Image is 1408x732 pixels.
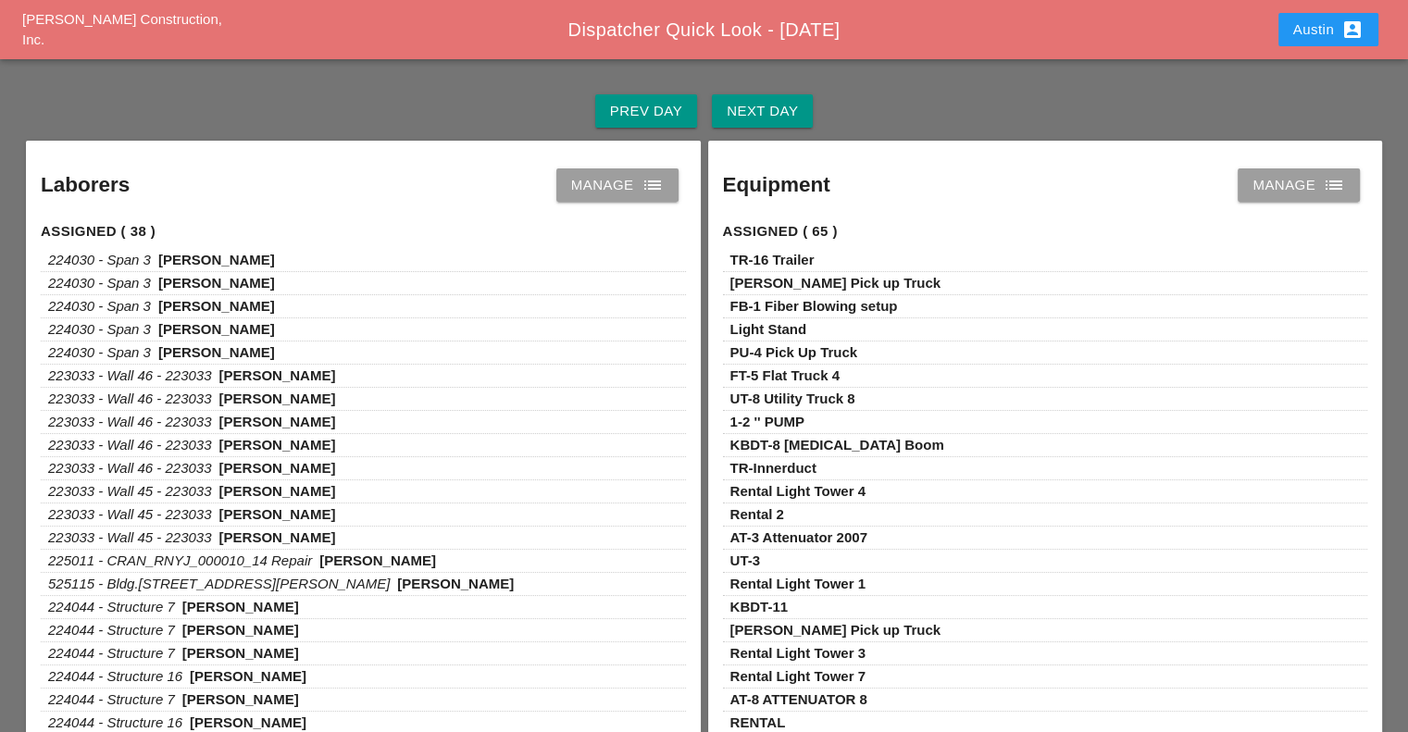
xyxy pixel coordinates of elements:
span: 224044 - Structure 7 [48,599,175,614]
span: [PERSON_NAME] Pick up Truck [730,275,941,291]
span: Rental Light Tower 4 [730,483,866,499]
span: 223033 - Wall 46 - 223033 [48,437,212,453]
a: Manage [1238,168,1360,202]
span: [PERSON_NAME] [219,437,336,453]
span: UT-3 [730,552,761,568]
span: 223033 - Wall 46 - 223033 [48,367,212,383]
div: Austin [1293,19,1364,41]
span: 224030 - Span 3 [48,321,151,337]
span: 223033 - Wall 45 - 223033 [48,506,212,522]
span: [PERSON_NAME] [158,344,275,360]
span: Light Stand [730,321,807,337]
span: [PERSON_NAME] [319,552,436,568]
span: 224044 - Structure 7 [48,645,175,661]
span: [PERSON_NAME] [190,714,306,730]
span: [PERSON_NAME] [219,529,336,545]
span: [PERSON_NAME] [158,275,275,291]
button: Prev Day [595,94,697,128]
span: TR-16 Trailer [730,252,815,267]
span: [PERSON_NAME] [219,460,336,476]
div: Manage [1252,174,1345,196]
span: 224044 - Structure 16 [48,714,182,730]
span: 223033 - Wall 45 - 223033 [48,483,212,499]
span: PU-4 Pick Up Truck [730,344,858,360]
span: [PERSON_NAME] [219,391,336,406]
h4: Assigned ( 65 ) [723,221,1368,242]
i: list [642,174,664,196]
h2: Equipment [723,169,830,201]
div: Next Day [727,101,798,122]
span: [PERSON_NAME] [182,645,299,661]
span: [PERSON_NAME] [158,321,275,337]
span: 224044 - Structure 16 [48,668,182,684]
span: [PERSON_NAME] [219,414,336,429]
span: 224044 - Structure 7 [48,622,175,638]
span: TR-Innerduct [730,460,816,476]
span: 224030 - Span 3 [48,298,151,314]
span: 224030 - Span 3 [48,252,151,267]
div: Prev Day [610,101,682,122]
span: FB-1 Fiber Blowing setup [730,298,898,314]
span: [PERSON_NAME] [182,622,299,638]
span: 223033 - Wall 45 - 223033 [48,529,212,545]
span: 1-2 '' PUMP [730,414,805,429]
span: FT-5 Flat Truck 4 [730,367,840,383]
h2: Laborers [41,169,130,201]
span: KBDT-8 [MEDICAL_DATA] Boom [730,437,944,453]
span: 224030 - Span 3 [48,344,151,360]
span: KBDT-11 [730,599,789,614]
div: Manage [571,174,664,196]
h4: Assigned ( 38 ) [41,221,686,242]
span: 224030 - Span 3 [48,275,151,291]
span: [PERSON_NAME] [182,691,299,707]
span: 225011 - CRAN_RNYJ_000010_14 Repair [48,552,312,568]
span: Rental Light Tower 1 [730,576,866,591]
span: 525115 - Bldg.[STREET_ADDRESS][PERSON_NAME] [48,576,390,591]
span: 223033 - Wall 46 - 223033 [48,391,212,406]
span: [PERSON_NAME] [158,298,275,314]
span: [PERSON_NAME] Pick up Truck [730,622,941,638]
a: Manage [556,168,679,202]
span: [PERSON_NAME] [397,576,514,591]
button: Next Day [712,94,813,128]
span: Rental Light Tower 3 [730,645,866,661]
span: Dispatcher Quick Look - [DATE] [568,19,841,40]
span: 224044 - Structure 7 [48,691,175,707]
span: RENTAL [730,714,786,730]
span: 223033 - Wall 46 - 223033 [48,414,212,429]
span: [PERSON_NAME] [219,506,336,522]
span: AT-3 Attenuator 2007 [730,529,867,545]
span: Rental Light Tower 7 [730,668,866,684]
button: Austin [1278,13,1378,46]
span: Rental 2 [730,506,784,522]
i: list [1323,174,1345,196]
a: [PERSON_NAME] Construction, Inc. [22,11,222,48]
span: UT-8 Utility Truck 8 [730,391,855,406]
span: [PERSON_NAME] [190,668,306,684]
span: [PERSON_NAME] [158,252,275,267]
span: [PERSON_NAME] [219,367,336,383]
span: [PERSON_NAME] [219,483,336,499]
span: [PERSON_NAME] [182,599,299,614]
i: account_box [1341,19,1364,41]
span: AT-8 ATTENUATOR 8 [730,691,867,707]
span: 223033 - Wall 46 - 223033 [48,460,212,476]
